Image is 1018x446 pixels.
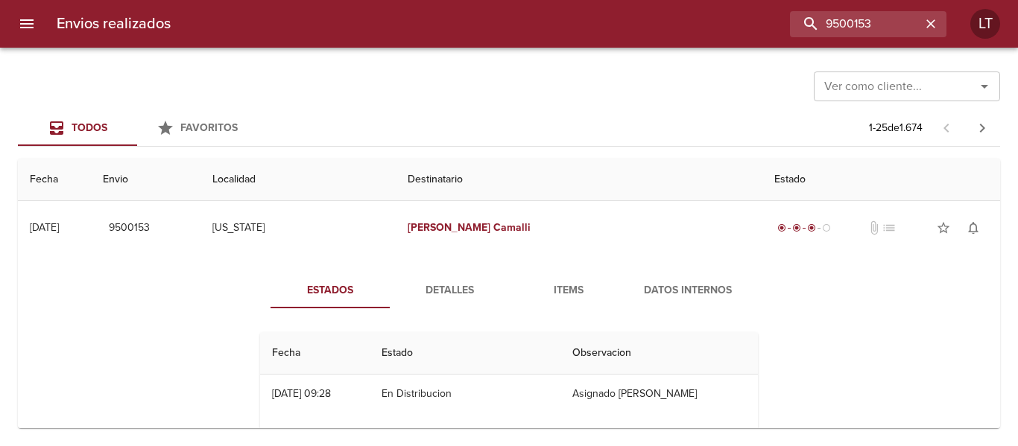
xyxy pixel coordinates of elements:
[18,159,91,201] th: Fecha
[399,281,500,300] span: Detalles
[72,121,107,134] span: Todos
[807,223,816,232] span: radio_button_checked
[966,220,981,235] span: notifications_none
[560,332,758,375] th: Observacion
[200,201,396,255] td: [US_STATE]
[882,220,897,235] span: No tiene pedido asociado
[774,220,834,235] div: En viaje
[271,273,747,308] div: Tabs detalle de guia
[30,221,59,234] div: [DATE]
[790,11,921,37] input: buscar
[929,213,958,243] button: Agregar a favoritos
[936,220,951,235] span: star_border
[637,281,739,300] span: Datos Internos
[408,221,490,234] em: [PERSON_NAME]
[370,332,560,375] th: Estado
[200,159,396,201] th: Localidad
[970,9,1000,39] div: LT
[396,159,762,201] th: Destinatario
[974,76,995,97] button: Abrir
[777,223,786,232] span: radio_button_checked
[822,223,831,232] span: radio_button_unchecked
[180,121,238,134] span: Favoritos
[958,213,988,243] button: Activar notificaciones
[867,220,882,235] span: No tiene documentos adjuntos
[272,387,331,400] div: [DATE] 09:28
[762,159,1000,201] th: Estado
[964,110,1000,146] span: Pagina siguiente
[109,219,150,238] span: 9500153
[18,110,256,146] div: Tabs Envios
[792,223,801,232] span: radio_button_checked
[91,159,200,201] th: Envio
[260,332,370,375] th: Fecha
[518,281,619,300] span: Items
[370,375,560,413] td: En Distribucion
[970,9,1000,39] div: Abrir información de usuario
[9,6,45,42] button: menu
[279,281,381,300] span: Estados
[272,426,331,439] div: [DATE] 09:28
[57,12,171,36] h6: Envios realizados
[493,221,531,234] em: Camalli
[103,214,156,242] button: 9500153
[869,121,923,136] p: 1 - 25 de 1.674
[929,120,964,135] span: Pagina anterior
[560,375,758,413] td: Asignado [PERSON_NAME]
